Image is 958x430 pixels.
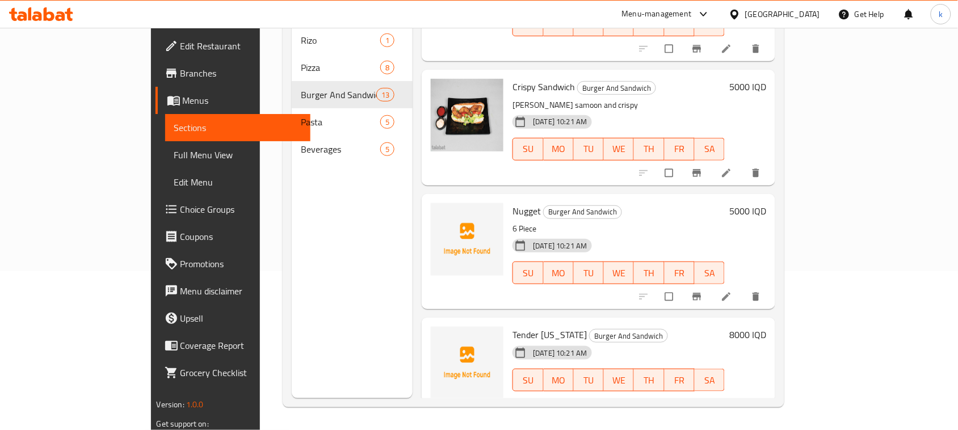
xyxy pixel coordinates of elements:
[658,162,682,184] span: Select to update
[180,39,302,53] span: Edit Restaurant
[695,369,725,391] button: SA
[684,391,712,416] button: Branch-specific-item
[669,141,690,157] span: FR
[721,43,734,54] a: Edit menu item
[380,142,394,156] div: items
[301,88,376,102] span: Burger And Sandwich
[174,121,302,134] span: Sections
[684,36,712,61] button: Branch-specific-item
[604,369,634,391] button: WE
[743,391,771,416] button: delete
[699,265,720,281] span: SA
[528,116,591,127] span: [DATE] 10:21 AM
[544,262,574,284] button: MO
[301,61,380,74] span: Pizza
[431,203,503,276] img: Nugget
[156,223,311,250] a: Coupons
[156,87,311,114] a: Menus
[292,136,413,163] div: Beverages5
[729,203,766,219] h6: 5000 IQD
[165,114,311,141] a: Sections
[665,369,695,391] button: FR
[381,117,394,128] span: 5
[699,17,720,33] span: SA
[578,17,599,33] span: TU
[380,33,394,47] div: items
[729,327,766,343] h6: 8000 IQD
[638,372,659,389] span: TH
[578,141,599,157] span: TU
[301,142,380,156] span: Beverages
[292,22,413,167] nav: Menu sections
[574,262,604,284] button: TU
[665,262,695,284] button: FR
[292,54,413,81] div: Pizza8
[658,393,682,415] span: Select to update
[301,115,380,129] div: Pasta
[669,265,690,281] span: FR
[634,262,664,284] button: TH
[183,94,302,107] span: Menus
[590,330,667,343] span: Burger And Sandwich
[174,175,302,189] span: Edit Menu
[156,60,311,87] a: Branches
[174,148,302,162] span: Full Menu View
[157,397,184,412] span: Version:
[658,286,682,307] span: Select to update
[638,265,659,281] span: TH
[518,17,539,33] span: SU
[292,27,413,54] div: Rizo1
[669,17,690,33] span: FR
[699,141,720,157] span: SA
[381,144,394,155] span: 5
[180,257,302,271] span: Promotions
[381,62,394,73] span: 8
[512,203,541,220] span: Nugget
[292,108,413,136] div: Pasta5
[544,138,574,161] button: MO
[180,284,302,298] span: Menu disclaimer
[156,305,311,332] a: Upsell
[638,141,659,157] span: TH
[577,81,656,95] div: Burger And Sandwich
[544,369,574,391] button: MO
[544,205,621,218] span: Burger And Sandwich
[380,115,394,129] div: items
[743,161,771,186] button: delete
[721,291,734,302] a: Edit menu item
[578,82,656,95] span: Burger And Sandwich
[301,33,380,47] span: Rizo
[180,66,302,80] span: Branches
[180,203,302,216] span: Choice Groups
[634,138,664,161] button: TH
[156,32,311,60] a: Edit Restaurant
[518,372,539,389] span: SU
[743,284,771,309] button: delete
[431,79,503,151] img: Crispy Sandwich
[608,265,629,281] span: WE
[745,8,820,20] div: [GEOGRAPHIC_DATA]
[512,78,575,95] span: Crispy Sandwich
[380,61,394,74] div: items
[699,372,720,389] span: SA
[292,81,413,108] div: Burger And Sandwich13
[165,168,311,196] a: Edit Menu
[165,141,311,168] a: Full Menu View
[512,222,725,236] p: 6 Piece
[574,369,604,391] button: TU
[608,141,629,157] span: WE
[695,138,725,161] button: SA
[156,196,311,223] a: Choice Groups
[743,36,771,61] button: delete
[431,327,503,399] img: Tender Kentucky
[543,205,622,219] div: Burger And Sandwich
[684,161,712,186] button: Branch-specific-item
[381,35,394,46] span: 1
[729,79,766,95] h6: 5000 IQD
[574,138,604,161] button: TU
[548,265,569,281] span: MO
[608,372,629,389] span: WE
[518,265,539,281] span: SU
